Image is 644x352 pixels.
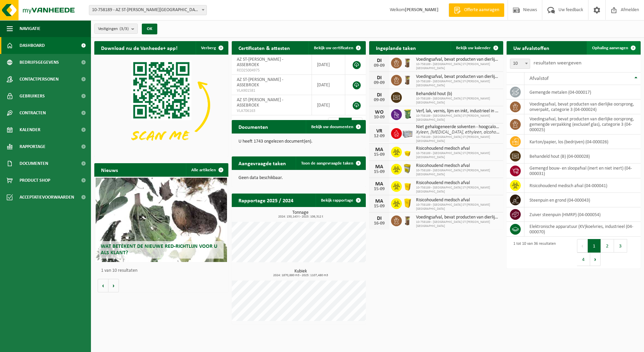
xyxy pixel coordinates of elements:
[416,57,500,62] span: Voedingsafval, bevat producten van dierlijke oorsprong, onverpakt, categorie 3
[524,99,641,114] td: voedingsafval, bevat producten van dierlijke oorsprong, onverpakt, categorie 3 (04-000024)
[373,152,386,157] div: 15-09
[232,156,293,170] h2: Aangevraagde taken
[402,74,413,85] img: WB-0140-HPE-BN-01
[20,172,50,189] span: Product Shop
[232,120,275,133] h2: Documenten
[416,124,500,130] span: Niet gehalogeneerde solventen - hoogcalorisch in kleinverpakking
[373,216,386,221] div: DI
[235,274,366,277] span: 2024: 1870,880 m3 - 2025: 1107,480 m3
[312,75,345,95] td: [DATE]
[373,199,386,204] div: MA
[316,194,365,207] a: Bekijk rapportage
[451,41,503,55] a: Bekijk uw kalender
[237,77,283,88] span: AZ ST-[PERSON_NAME] - ASSEBROEK
[373,221,386,226] div: 16-09
[416,151,500,159] span: 10-758189 - [GEOGRAPHIC_DATA] ST-[PERSON_NAME][GEOGRAPHIC_DATA]
[373,115,386,120] div: 10-09
[196,41,228,55] button: Verberg
[373,164,386,170] div: MA
[373,170,386,174] div: 15-09
[416,198,500,203] span: Risicohoudend medisch afval
[312,95,345,115] td: [DATE]
[524,135,641,149] td: karton/papier, los (bedrijven) (04-000026)
[20,155,48,172] span: Documenten
[524,164,641,178] td: gemengd bouw- en sloopafval (inert en niet inert) (04-000031)
[311,125,353,129] span: Bekijk uw documenten
[235,210,366,218] h3: Tonnage
[416,109,500,114] span: Verf, lak, vernis, lijm en inkt, industrieel in kleinverpakking
[20,71,59,88] span: Contactpersonen
[402,180,413,192] img: LP-SB-00050-HPE-22
[89,5,206,15] span: 10-758189 - AZ ST-LUCAS BRUGGE - ASSEBROEK
[373,134,386,139] div: 12-09
[296,156,365,170] a: Toon de aangevraagde taken
[201,46,216,50] span: Verberg
[237,57,283,67] span: AZ ST-[PERSON_NAME] - ASSEBROEK
[416,74,500,80] span: Voedingsafval, bevat producten van dierlijke oorsprong, gemengde verpakking (exc...
[373,128,386,134] div: VR
[369,41,423,54] h2: Ingeplande taken
[416,135,500,143] span: 10-758189 - [GEOGRAPHIC_DATA] ST-[PERSON_NAME][GEOGRAPHIC_DATA]
[592,46,628,50] span: Ophaling aanvragen
[232,194,300,207] h2: Rapportage 2025 / 2024
[101,244,217,256] span: Wat betekent de nieuwe RED-richtlijn voor u als klant?
[20,138,45,155] span: Rapportage
[462,7,501,13] span: Offerte aanvragen
[20,37,45,54] span: Dashboard
[416,186,500,194] span: 10-758189 - [GEOGRAPHIC_DATA] ST-[PERSON_NAME][GEOGRAPHIC_DATA]
[373,147,386,152] div: MA
[614,239,627,253] button: 3
[524,149,641,164] td: behandeld hout (B) (04-000028)
[524,193,641,207] td: steenpuin en grond (04-000043)
[510,59,530,69] span: 10
[402,108,413,120] img: WB-0240-HPE-GN-50
[402,57,413,68] img: WB-0140-HPE-BN-01
[20,105,46,121] span: Contracten
[507,41,556,54] h2: Uw afvalstoffen
[416,80,500,88] span: 10-758189 - [GEOGRAPHIC_DATA] ST-[PERSON_NAME][GEOGRAPHIC_DATA]
[416,169,500,177] span: 10-758189 - [GEOGRAPHIC_DATA] ST-[PERSON_NAME][GEOGRAPHIC_DATA]
[373,187,386,192] div: 15-09
[237,108,307,114] span: VLA706163
[373,81,386,85] div: 09-09
[142,24,157,34] button: OK
[301,161,353,166] span: Toon de aangevraagde taken
[373,75,386,81] div: DI
[577,253,590,266] button: 4
[577,239,588,253] button: Previous
[456,46,491,50] span: Bekijk uw kalender
[98,279,108,292] button: Vorige
[108,279,119,292] button: Volgende
[373,110,386,115] div: WO
[524,178,641,193] td: risicohoudend medisch afval (04-000041)
[373,63,386,68] div: 09-09
[524,207,641,222] td: zuiver steenpuin (HMRP) (04-000054)
[601,239,614,253] button: 2
[94,24,138,34] button: Vestigingen(3/3)
[94,41,184,54] h2: Download nu de Vanheede+ app!
[534,60,581,66] label: resultaten weergeven
[524,114,641,135] td: voedingsafval, bevat producten van dierlijke oorsprong, gemengde verpakking (exclusief glas), cat...
[416,215,500,220] span: Voedingsafval, bevat producten van dierlijke oorsprong, onverpakt, categorie 3
[416,146,500,151] span: Risicohoudend medisch afval
[237,88,307,93] span: VLA901581
[98,24,129,34] span: Vestigingen
[373,58,386,63] div: DI
[373,92,386,98] div: DI
[20,121,40,138] span: Kalender
[524,222,641,237] td: elektronische apparatuur (KV)koelvries, industrieel (04-000070)
[94,55,228,155] img: Download de VHEPlus App
[235,215,366,218] span: 2024: 150,143 t - 2025: 106,312 t
[416,97,500,105] span: 10-758189 - [GEOGRAPHIC_DATA] ST-[PERSON_NAME][GEOGRAPHIC_DATA]
[314,46,353,50] span: Bekijk uw certificaten
[309,41,365,55] a: Bekijk uw certificaten
[402,197,413,209] img: LP-SB-00060-HPE-22
[237,97,283,108] span: AZ ST-[PERSON_NAME] - ASSEBROEK
[94,163,125,176] h2: Nieuws
[20,88,45,105] span: Gebruikers
[373,181,386,187] div: MA
[238,139,359,144] p: U heeft 1743 ongelezen document(en).
[587,41,640,55] a: Ophaling aanvragen
[120,27,129,31] count: (3/3)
